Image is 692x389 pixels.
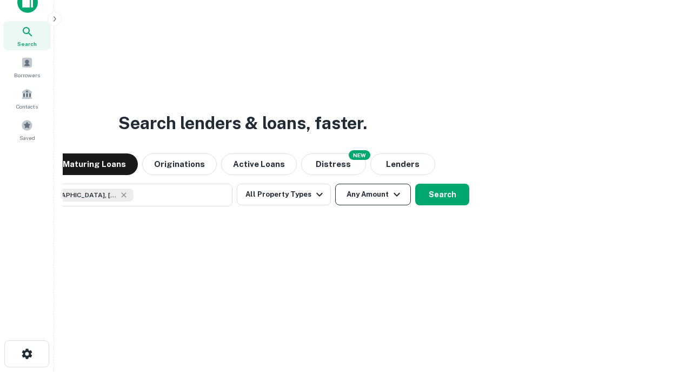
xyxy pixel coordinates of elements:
span: Borrowers [14,71,40,79]
span: [GEOGRAPHIC_DATA], [GEOGRAPHIC_DATA], [GEOGRAPHIC_DATA] [36,190,117,200]
div: NEW [349,150,370,160]
a: Borrowers [3,52,51,82]
iframe: Chat Widget [638,303,692,354]
a: Search [3,21,51,50]
button: [GEOGRAPHIC_DATA], [GEOGRAPHIC_DATA], [GEOGRAPHIC_DATA] [16,184,232,206]
button: Originations [142,153,217,175]
a: Saved [3,115,51,144]
button: Lenders [370,153,435,175]
span: Saved [19,133,35,142]
button: Maturing Loans [51,153,138,175]
span: Contacts [16,102,38,111]
button: Search [415,184,469,205]
button: Any Amount [335,184,411,205]
button: Search distressed loans with lien and other non-mortgage details. [301,153,366,175]
a: Contacts [3,84,51,113]
button: All Property Types [237,184,331,205]
h3: Search lenders & loans, faster. [118,110,367,136]
span: Search [17,39,37,48]
button: Active Loans [221,153,297,175]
